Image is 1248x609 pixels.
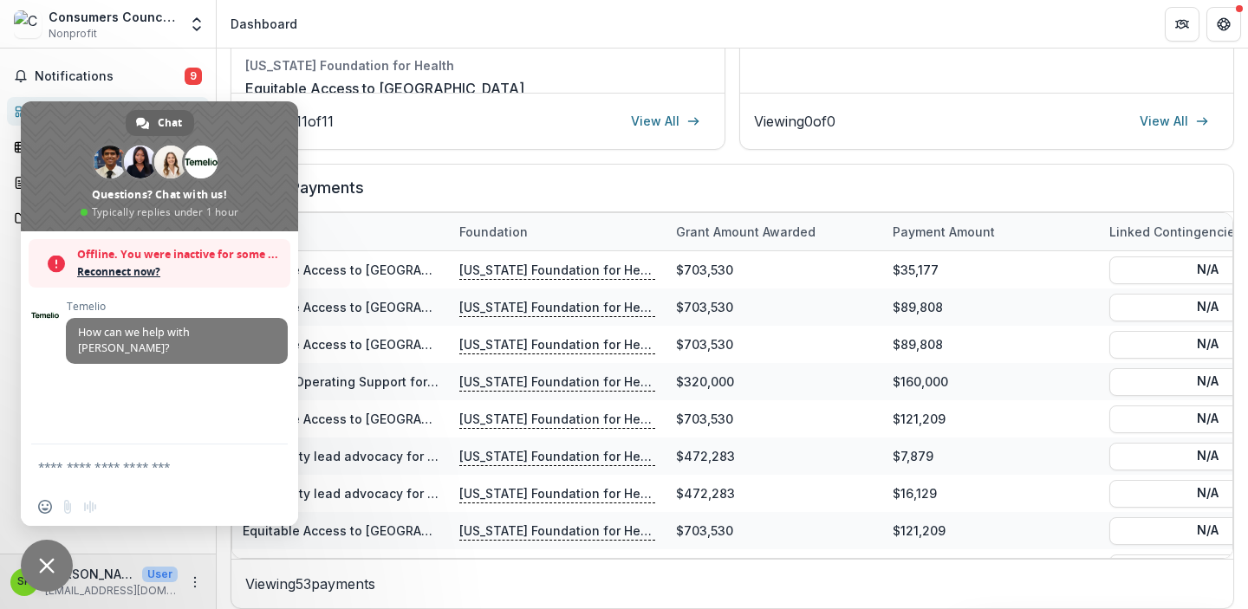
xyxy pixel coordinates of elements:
div: Close chat [21,540,73,592]
div: Foundation [449,213,666,250]
p: [US_STATE] Foundation for Health [459,297,655,316]
div: $472,283 [666,475,882,512]
button: Notifications9 [7,62,209,90]
div: $89,808 [882,288,1099,326]
div: $16,129 [882,475,1099,512]
h2: Grant Payments [245,178,1219,211]
div: Grant [232,213,449,250]
div: $160,000 [882,363,1099,400]
div: Consumers Council of Mo Inc. [49,8,178,26]
button: Open entity switcher [185,7,209,42]
a: Proposals [7,168,209,197]
div: $160,000 [882,549,1099,586]
span: 9 [185,68,202,85]
a: Equitable Access to [GEOGRAPHIC_DATA] [243,523,489,538]
p: Viewing 53 payments [245,573,1219,594]
div: $89,808 [882,326,1099,363]
button: Get Help [1206,7,1241,42]
span: Notifications [35,69,185,84]
span: Reconnect now? [77,263,282,281]
div: $7,879 [882,437,1099,475]
a: Documents [7,204,209,232]
p: [US_STATE] Foundation for Health [459,521,655,540]
nav: breadcrumb [224,11,304,36]
a: Equitable Access to [GEOGRAPHIC_DATA] [243,262,489,277]
div: Payment Amount [882,213,1099,250]
a: View All [1129,107,1219,135]
div: $703,530 [666,288,882,326]
span: Temelio [66,301,288,313]
p: [US_STATE] Foundation for Health [459,446,655,465]
span: How can we help with [PERSON_NAME]? [78,325,190,355]
div: $35,177 [882,251,1099,288]
button: More [185,572,205,593]
a: Equitable Access to [GEOGRAPHIC_DATA] [243,337,489,352]
div: Grant amount awarded [666,223,826,241]
div: Foundation [449,223,538,241]
p: [US_STATE] Foundation for Health [459,334,655,353]
div: Grant amount awarded [666,213,882,250]
div: $320,000 [666,363,882,400]
div: $121,209 [882,400,1099,437]
span: Nonprofit [49,26,97,42]
div: Chat [126,110,194,136]
p: [US_STATE] Foundation for Health [459,483,655,502]
img: Consumers Council of Mo Inc. [14,10,42,38]
a: Equitable Access to [GEOGRAPHIC_DATA] [245,78,524,99]
p: User [142,567,178,582]
button: Partners [1165,7,1199,42]
p: [EMAIL_ADDRESS][DOMAIN_NAME] [45,583,178,599]
p: [PERSON_NAME] [45,565,135,583]
div: Sandra Padgett [17,576,31,587]
a: View All [621,107,711,135]
a: Equitable Access to [GEOGRAPHIC_DATA] [243,411,489,426]
a: Dashboard [7,97,209,126]
div: $703,530 [666,400,882,437]
p: [US_STATE] Foundation for Health [459,372,655,391]
span: Chat [158,110,182,136]
p: [US_STATE] Foundation for Health [459,260,655,279]
p: [US_STATE] Foundation for Health [459,409,655,428]
div: Dashboard [231,15,297,33]
div: $320,000 [666,549,882,586]
div: Payment Amount [882,223,1005,241]
span: Insert an emoji [38,500,52,514]
div: $121,209 [882,512,1099,549]
div: $703,530 [666,251,882,288]
div: $703,530 [666,326,882,363]
textarea: Compose your message... [38,459,243,475]
div: $472,283 [666,437,882,475]
a: Tasks [7,133,209,161]
div: $703,530 [666,512,882,549]
a: Equitable Access to [GEOGRAPHIC_DATA] [243,300,489,314]
span: Offline. You were inactive for some time. [77,246,282,263]
p: Viewing 0 of 0 [754,111,835,132]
